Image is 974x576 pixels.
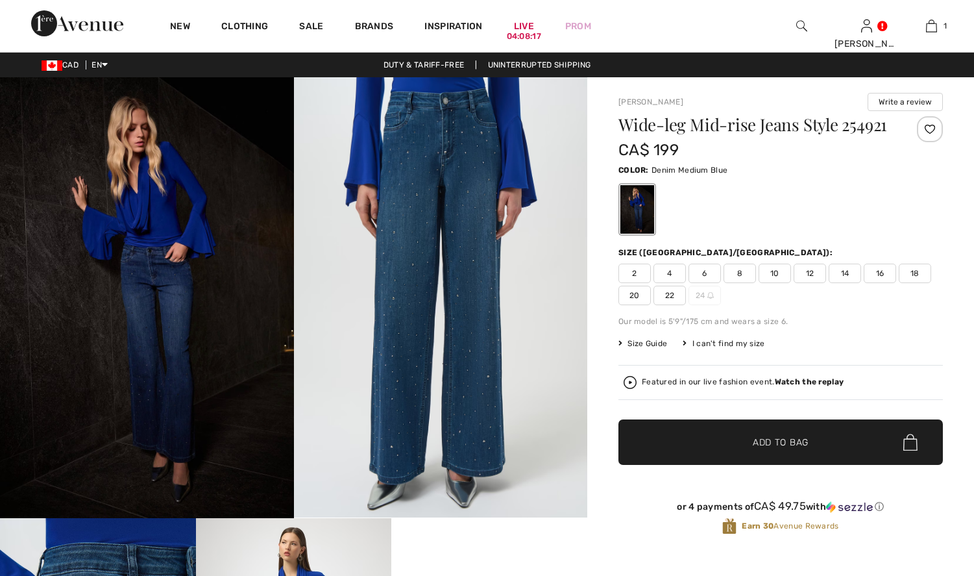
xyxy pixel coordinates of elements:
[618,97,683,106] a: [PERSON_NAME]
[618,338,667,349] span: Size Guide
[618,316,943,327] div: Our model is 5'9"/175 cm and wears a size 6.
[724,264,756,283] span: 8
[170,21,190,34] a: New
[834,37,898,51] div: [PERSON_NAME]
[618,247,835,258] div: Size ([GEOGRAPHIC_DATA]/[GEOGRAPHIC_DATA]):
[688,286,721,305] span: 24
[861,19,872,32] a: Sign In
[618,141,679,159] span: CA$ 199
[618,166,649,175] span: Color:
[294,77,588,518] img: Wide-Leg Mid-Rise Jeans Style 254921. 2
[775,377,844,386] strong: Watch the replay
[899,264,931,283] span: 18
[759,264,791,283] span: 10
[754,499,806,512] span: CA$ 49.75
[618,500,943,518] div: or 4 payments ofCA$ 49.75withSezzle Click to learn more about Sezzle
[742,521,773,531] strong: Earn 30
[651,166,727,175] span: Denim Medium Blue
[707,292,714,299] img: ring-m.svg
[618,116,889,133] h1: Wide-leg Mid-rise Jeans Style 254921
[829,264,861,283] span: 14
[624,376,637,389] img: Watch the replay
[355,21,394,34] a: Brands
[742,520,838,532] span: Avenue Rewards
[926,18,937,34] img: My Bag
[31,10,123,36] img: 1ère Avenue
[618,500,943,513] div: or 4 payments of with
[753,436,809,449] span: Add to Bag
[620,185,654,234] div: Denim Medium Blue
[653,264,686,283] span: 4
[796,18,807,34] img: search the website
[861,18,872,34] img: My Info
[42,60,84,69] span: CAD
[91,60,108,69] span: EN
[514,19,534,33] a: Live04:08:17
[299,21,323,34] a: Sale
[618,286,651,305] span: 20
[903,434,918,451] img: Bag.svg
[618,419,943,465] button: Add to Bag
[944,20,947,32] span: 1
[618,264,651,283] span: 2
[794,264,826,283] span: 12
[688,264,721,283] span: 6
[653,286,686,305] span: 22
[221,21,268,34] a: Clothing
[864,264,896,283] span: 16
[507,31,541,43] div: 04:08:17
[565,19,591,33] a: Prom
[42,60,62,71] img: Canadian Dollar
[826,501,873,513] img: Sezzle
[424,21,482,34] span: Inspiration
[868,93,943,111] button: Write a review
[683,338,764,349] div: I can't find my size
[899,18,963,34] a: 1
[722,518,737,535] img: Avenue Rewards
[642,378,844,386] div: Featured in our live fashion event.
